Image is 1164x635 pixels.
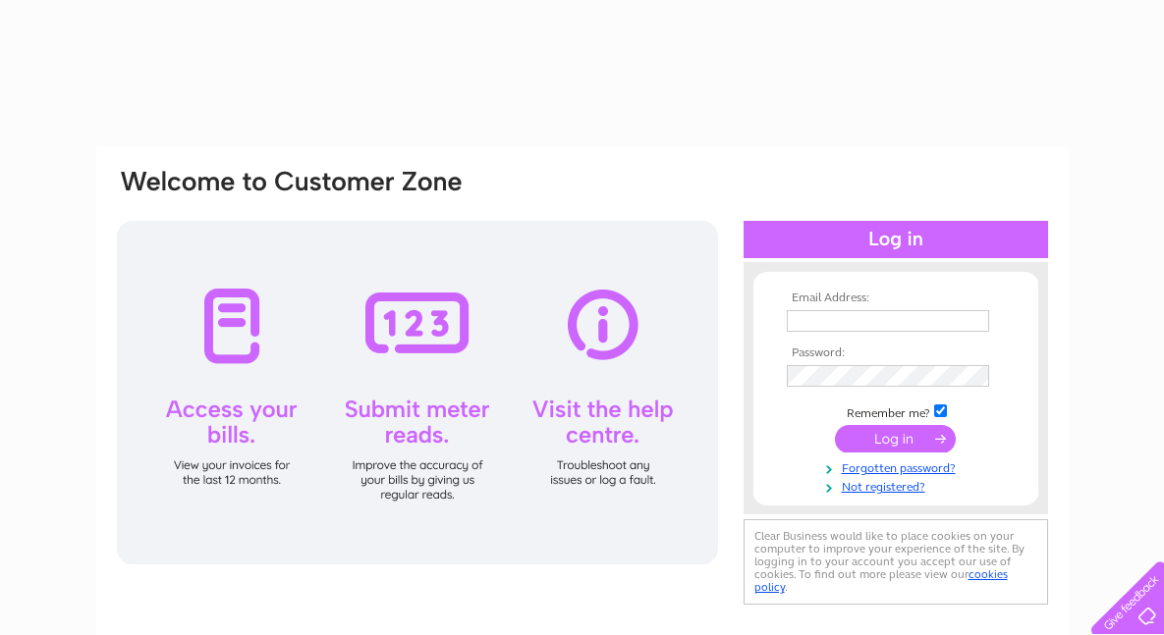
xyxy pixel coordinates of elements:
[782,346,1010,360] th: Password:
[787,457,1010,476] a: Forgotten password?
[835,425,956,452] input: Submit
[782,291,1010,305] th: Email Address:
[787,476,1010,495] a: Not registered?
[754,567,1008,594] a: cookies policy
[782,401,1010,421] td: Remember me?
[744,519,1048,605] div: Clear Business would like to place cookies on your computer to improve your experience of the sit...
